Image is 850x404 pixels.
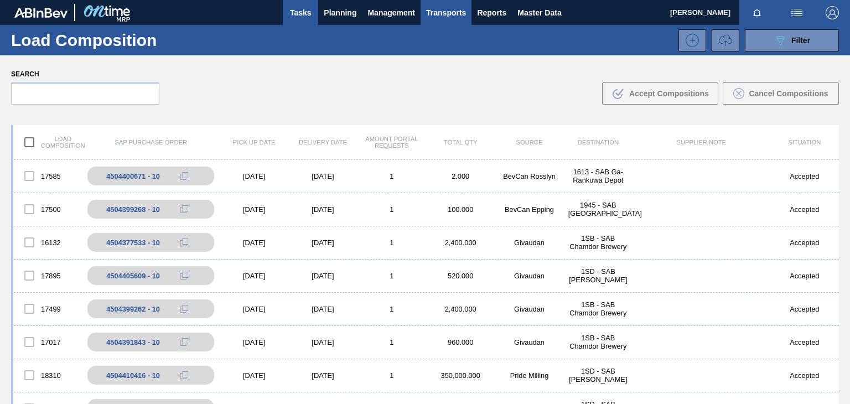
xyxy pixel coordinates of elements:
[106,371,160,380] div: 4504410416 - 10
[745,29,839,51] button: Filter
[173,203,195,216] div: Copy
[495,239,563,247] div: Givaudan
[357,371,426,380] div: 1
[14,8,68,18] img: TNhmsLtSVTkK8tSr43FrP2fwEKptu5GPRR3wAAAABJRU5ErkJggg==
[426,338,495,346] div: 960.000
[770,371,839,380] div: Accepted
[770,205,839,214] div: Accepted
[13,164,82,188] div: 17585
[220,371,288,380] div: [DATE]
[770,338,839,346] div: Accepted
[173,269,195,282] div: Copy
[106,272,160,280] div: 4504405609 - 10
[770,272,839,280] div: Accepted
[564,267,633,284] div: 1SD - SAB Rosslyn Brewery
[173,169,195,183] div: Copy
[13,330,82,354] div: 17017
[749,89,828,98] span: Cancel Compositions
[13,297,82,320] div: 17499
[770,139,839,146] div: Situation
[426,205,495,214] div: 100.000
[220,139,288,146] div: Pick up Date
[288,371,357,380] div: [DATE]
[712,29,739,51] button: UploadTransport Information
[564,139,633,146] div: Destination
[629,89,709,98] span: Accept Compositions
[357,338,426,346] div: 1
[426,172,495,180] div: 2.000
[220,338,288,346] div: [DATE]
[426,272,495,280] div: 520.000
[288,272,357,280] div: [DATE]
[357,239,426,247] div: 1
[564,334,633,350] div: 1SB - SAB Chamdor Brewery
[426,239,495,247] div: 2,400.000
[82,139,220,146] div: SAP Purchase Order
[13,198,82,221] div: 17500
[173,335,195,349] div: Copy
[173,369,195,382] div: Copy
[602,82,718,105] button: Accept Compositions
[495,305,563,313] div: Givaudan
[495,272,563,280] div: Givaudan
[324,6,356,19] span: Planning
[288,205,357,214] div: [DATE]
[495,371,563,380] div: Pride Milling
[426,305,495,313] div: 2,400.000
[706,29,739,51] div: Request volume
[826,6,839,19] img: Logout
[495,338,563,346] div: Givaudan
[564,168,633,184] div: 1613 - SAB Ga-Rankuwa Depot
[357,205,426,214] div: 1
[673,29,706,51] div: New Load Composition
[220,205,288,214] div: [DATE]
[106,205,160,214] div: 4504399268 - 10
[357,305,426,313] div: 1
[106,172,160,180] div: 4504400671 - 10
[723,82,839,105] button: Cancel Compositions
[791,36,810,45] span: Filter
[106,305,160,313] div: 4504399262 - 10
[495,139,563,146] div: Source
[357,272,426,280] div: 1
[173,236,195,249] div: Copy
[357,172,426,180] div: 1
[357,136,426,149] div: Amount Portal Requests
[564,367,633,384] div: 1SD - SAB Rosslyn Brewery
[426,139,495,146] div: Total Qty
[106,338,160,346] div: 4504391843 - 10
[770,239,839,247] div: Accepted
[426,6,466,19] span: Transports
[13,231,82,254] div: 16132
[739,5,775,20] button: Notifications
[495,172,563,180] div: BevCan Rosslyn
[288,305,357,313] div: [DATE]
[633,139,770,146] div: Supplier Note
[790,6,804,19] img: userActions
[220,305,288,313] div: [DATE]
[477,6,506,19] span: Reports
[173,302,195,315] div: Copy
[13,131,82,154] div: Load composition
[288,338,357,346] div: [DATE]
[11,34,186,46] h1: Load Composition
[13,264,82,287] div: 17895
[426,371,495,380] div: 350,000.000
[495,205,563,214] div: BevCan Epping
[564,234,633,251] div: 1SB - SAB Chamdor Brewery
[517,6,561,19] span: Master Data
[288,139,357,146] div: Delivery Date
[564,201,633,217] div: 1945 - SAB Epping Depot
[770,305,839,313] div: Accepted
[770,172,839,180] div: Accepted
[220,172,288,180] div: [DATE]
[288,172,357,180] div: [DATE]
[288,6,313,19] span: Tasks
[220,239,288,247] div: [DATE]
[367,6,415,19] span: Management
[220,272,288,280] div: [DATE]
[11,66,159,82] label: Search
[13,364,82,387] div: 18310
[564,301,633,317] div: 1SB - SAB Chamdor Brewery
[106,239,160,247] div: 4504377533 - 10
